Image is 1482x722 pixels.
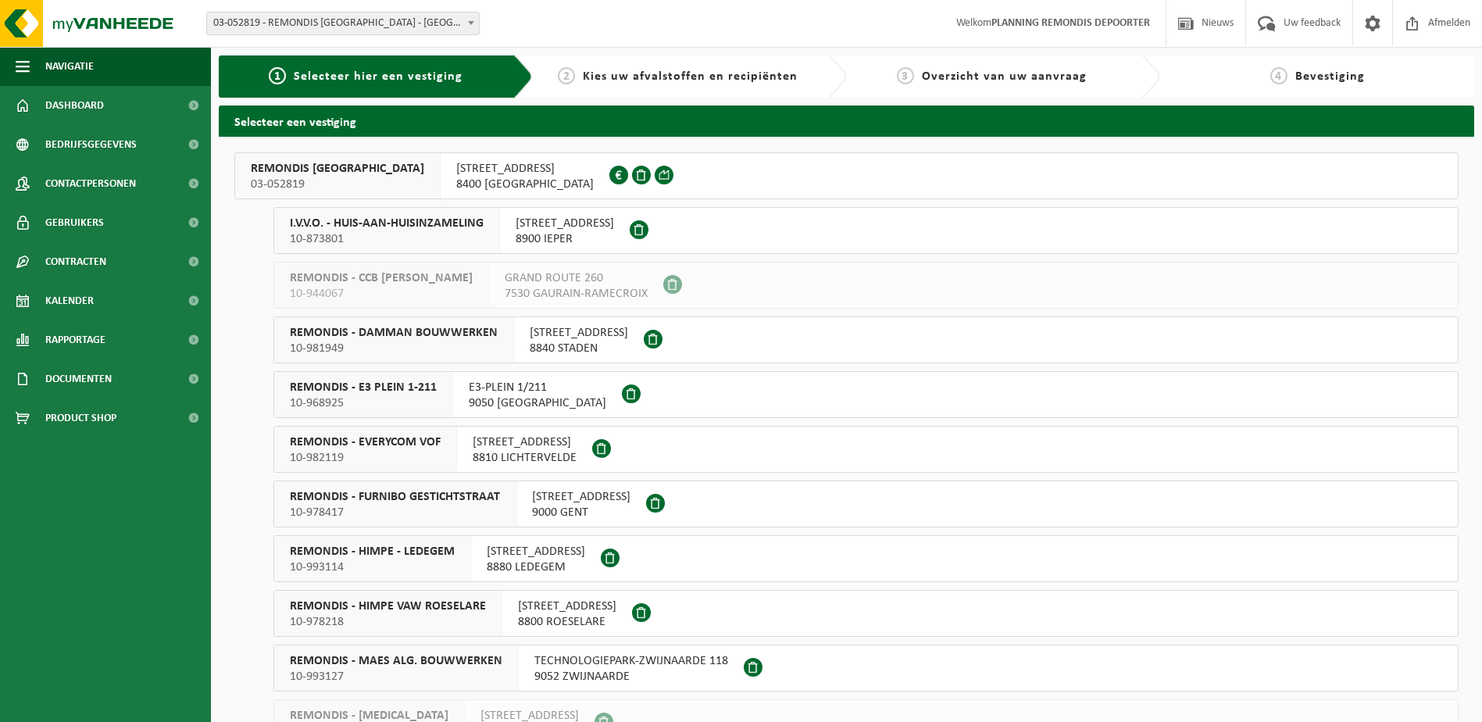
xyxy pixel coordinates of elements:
button: REMONDIS - DAMMAN BOUWWERKEN 10-981949 [STREET_ADDRESS]8840 STADEN [273,316,1459,363]
span: 9050 [GEOGRAPHIC_DATA] [469,395,606,411]
span: 2 [558,67,575,84]
span: 10-993114 [290,559,455,575]
span: 10-968925 [290,395,437,411]
span: 10-944067 [290,286,473,302]
span: [STREET_ADDRESS] [530,325,628,341]
span: [STREET_ADDRESS] [456,161,594,177]
span: GRAND ROUTE 260 [505,270,648,286]
span: Kies uw afvalstoffen en recipiënten [583,70,798,83]
button: REMONDIS - FURNIBO GESTICHTSTRAAT 10-978417 [STREET_ADDRESS]9000 GENT [273,481,1459,527]
button: I.V.V.O. - HUIS-AAN-HUISINZAMELING 10-873801 [STREET_ADDRESS]8900 IEPER [273,207,1459,254]
span: REMONDIS - MAES ALG. BOUWWERKEN [290,653,502,669]
span: 9000 GENT [532,505,630,520]
span: 8400 [GEOGRAPHIC_DATA] [456,177,594,192]
span: 10-978218 [290,614,486,630]
span: I.V.V.O. - HUIS-AAN-HUISINZAMELING [290,216,484,231]
span: 10-993127 [290,669,502,684]
span: Dashboard [45,86,104,125]
span: Documenten [45,359,112,399]
span: 10-981949 [290,341,498,356]
span: 9052 ZWIJNAARDE [534,669,728,684]
span: 1 [269,67,286,84]
span: Gebruikers [45,203,104,242]
span: REMONDIS - CCB [PERSON_NAME] [290,270,473,286]
span: E3-PLEIN 1/211 [469,380,606,395]
span: 7530 GAURAIN-RAMECROIX [505,286,648,302]
span: 03-052819 [251,177,424,192]
span: Contactpersonen [45,164,136,203]
span: REMONDIS - EVERYCOM VOF [290,434,441,450]
span: Contracten [45,242,106,281]
span: [STREET_ADDRESS] [487,544,585,559]
button: REMONDIS - HIMPE VAW ROESELARE 10-978218 [STREET_ADDRESS]8800 ROESELARE [273,590,1459,637]
span: Kalender [45,281,94,320]
span: Overzicht van uw aanvraag [922,70,1087,83]
span: REMONDIS - HIMPE VAW ROESELARE [290,599,486,614]
span: 8900 IEPER [516,231,614,247]
button: REMONDIS - EVERYCOM VOF 10-982119 [STREET_ADDRESS]8810 LICHTERVELDE [273,426,1459,473]
strong: PLANNING REMONDIS DEPOORTER [991,17,1150,29]
span: Bedrijfsgegevens [45,125,137,164]
span: 10-982119 [290,450,441,466]
span: 03-052819 - REMONDIS WEST-VLAANDEREN - OOSTENDE [206,12,480,35]
span: 8800 ROESELARE [518,614,616,630]
span: Rapportage [45,320,105,359]
span: REMONDIS [GEOGRAPHIC_DATA] [251,161,424,177]
span: Selecteer hier een vestiging [294,70,462,83]
h2: Selecteer een vestiging [219,105,1474,136]
span: 10-873801 [290,231,484,247]
span: [STREET_ADDRESS] [518,599,616,614]
span: Navigatie [45,47,94,86]
span: Product Shop [45,399,116,438]
span: 3 [897,67,914,84]
button: REMONDIS - HIMPE - LEDEGEM 10-993114 [STREET_ADDRESS]8880 LEDEGEM [273,535,1459,582]
span: [STREET_ADDRESS] [473,434,577,450]
span: 8880 LEDEGEM [487,559,585,575]
button: REMONDIS - E3 PLEIN 1-211 10-968925 E3-PLEIN 1/2119050 [GEOGRAPHIC_DATA] [273,371,1459,418]
span: 4 [1270,67,1287,84]
span: REMONDIS - DAMMAN BOUWWERKEN [290,325,498,341]
span: REMONDIS - FURNIBO GESTICHTSTRAAT [290,489,500,505]
button: REMONDIS - MAES ALG. BOUWWERKEN 10-993127 TECHNOLOGIEPARK-ZWIJNAARDE 1189052 ZWIJNAARDE [273,645,1459,692]
span: Bevestiging [1295,70,1365,83]
span: 8840 STADEN [530,341,628,356]
span: 03-052819 - REMONDIS WEST-VLAANDEREN - OOSTENDE [207,13,479,34]
span: [STREET_ADDRESS] [516,216,614,231]
span: REMONDIS - E3 PLEIN 1-211 [290,380,437,395]
button: REMONDIS [GEOGRAPHIC_DATA] 03-052819 [STREET_ADDRESS]8400 [GEOGRAPHIC_DATA] [234,152,1459,199]
span: [STREET_ADDRESS] [532,489,630,505]
span: REMONDIS - HIMPE - LEDEGEM [290,544,455,559]
span: 10-978417 [290,505,500,520]
span: TECHNOLOGIEPARK-ZWIJNAARDE 118 [534,653,728,669]
span: 8810 LICHTERVELDE [473,450,577,466]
